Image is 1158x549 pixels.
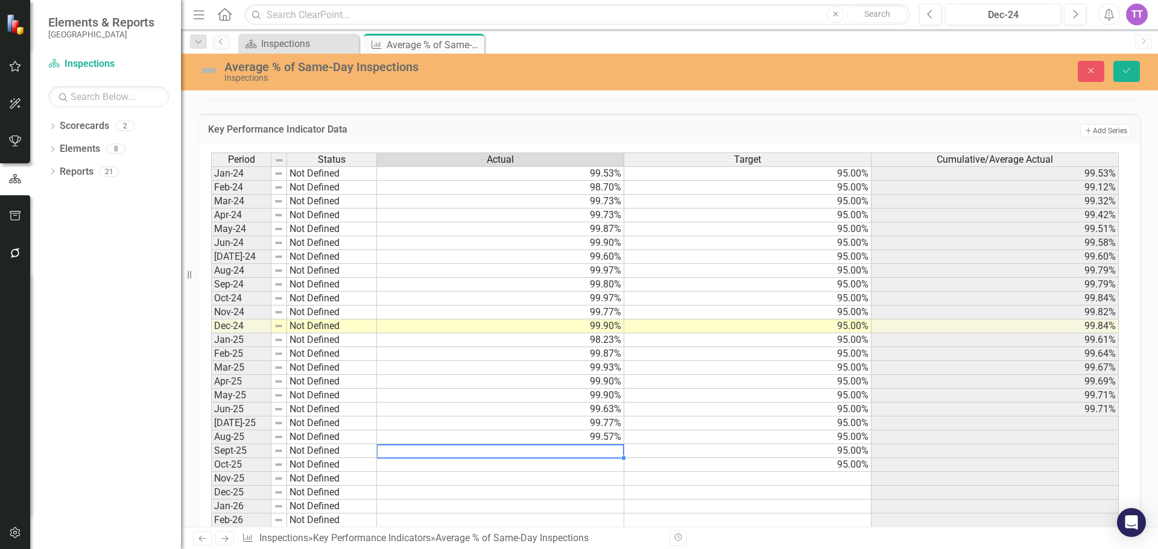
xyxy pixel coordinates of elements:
[872,306,1119,319] td: 99.82%
[274,238,283,248] img: 8DAGhfEEPCf229AAAAAElFTkSuQmCC
[377,375,624,389] td: 99.90%
[872,333,1119,347] td: 99.61%
[872,319,1119,333] td: 99.84%
[872,222,1119,236] td: 99.51%
[377,222,624,236] td: 99.87%
[872,181,1119,195] td: 99.12%
[377,209,624,222] td: 99.73%
[318,154,346,165] span: Status
[48,15,154,30] span: Elements & Reports
[48,86,169,107] input: Search Below...
[287,166,377,181] td: Not Defined
[624,333,872,347] td: 95.00%
[287,444,377,458] td: Not Defined
[377,236,624,250] td: 99.90%
[208,124,884,135] h3: Key Performance Indicator Data
[211,264,271,278] td: Aug-24
[211,278,271,292] td: Sep-24
[211,181,271,195] td: Feb-24
[211,361,271,375] td: Mar-25
[274,460,283,469] img: 8DAGhfEEPCf229AAAAAElFTkSuQmCC
[377,250,624,264] td: 99.60%
[377,347,624,361] td: 99.87%
[211,472,271,486] td: Nov-25
[274,155,284,165] img: 8DAGhfEEPCf229AAAAAElFTkSuQmCC
[1117,508,1146,537] div: Open Intercom Messenger
[242,532,660,545] div: » »
[287,486,377,500] td: Not Defined
[224,60,727,74] div: Average % of Same-Day Inspections
[377,278,624,292] td: 99.80%
[274,321,283,331] img: 8DAGhfEEPCf229AAAAAElFTkSuQmCC
[211,430,271,444] td: Aug-25
[224,74,727,83] div: Inspections
[274,210,283,220] img: 8DAGhfEEPCf229AAAAAElFTkSuQmCC
[274,196,283,206] img: 8DAGhfEEPCf229AAAAAElFTkSuQmCC
[48,57,169,71] a: Inspections
[287,472,377,486] td: Not Defined
[274,515,283,525] img: 8DAGhfEEPCf229AAAAAElFTkSuQmCC
[377,195,624,209] td: 99.73%
[211,389,271,403] td: May-25
[115,121,134,131] div: 2
[287,430,377,444] td: Not Defined
[624,347,872,361] td: 95.00%
[864,9,890,19] span: Search
[624,181,872,195] td: 95.00%
[487,154,514,165] span: Actual
[211,209,271,222] td: Apr-24
[734,154,761,165] span: Target
[872,264,1119,278] td: 99.79%
[937,154,1053,165] span: Cumulative/Average Actual
[60,142,100,156] a: Elements
[387,37,481,52] div: Average % of Same-Day Inspections
[211,195,271,209] td: Mar-24
[872,403,1119,416] td: 99.71%
[287,319,377,333] td: Not Defined
[211,222,271,236] td: May-24
[377,166,624,181] td: 99.53%
[287,292,377,306] td: Not Defined
[48,30,154,39] small: [GEOGRAPHIC_DATA]
[211,403,271,416] td: Jun-25
[287,416,377,430] td: Not Defined
[211,444,271,458] td: Sept-25
[624,389,872,403] td: 95.00%
[211,486,271,500] td: Dec-25
[287,250,377,264] td: Not Defined
[274,280,283,289] img: 8DAGhfEEPCf229AAAAAElFTkSuQmCC
[624,250,872,264] td: 95.00%
[624,375,872,389] td: 95.00%
[274,307,283,317] img: 8DAGhfEEPCf229AAAAAElFTkSuQmCC
[274,474,283,483] img: 8DAGhfEEPCf229AAAAAElFTkSuQmCC
[872,389,1119,403] td: 99.71%
[274,432,283,442] img: 8DAGhfEEPCf229AAAAAElFTkSuQmCC
[60,165,93,179] a: Reports
[287,333,377,347] td: Not Defined
[287,347,377,361] td: Not Defined
[872,195,1119,209] td: 99.32%
[287,513,377,527] td: Not Defined
[624,209,872,222] td: 95.00%
[274,418,283,428] img: 8DAGhfEEPCf229AAAAAElFTkSuQmCC
[377,306,624,319] td: 99.77%
[6,14,27,35] img: ClearPoint Strategy
[211,375,271,389] td: Apr-25
[377,389,624,403] td: 99.90%
[274,446,283,456] img: 8DAGhfEEPCf229AAAAAElFTkSuQmCC
[624,236,872,250] td: 95.00%
[872,236,1119,250] td: 99.58%
[244,4,910,25] input: Search ClearPoint...
[624,319,872,333] td: 95.00%
[287,181,377,195] td: Not Defined
[287,195,377,209] td: Not Defined
[274,391,283,400] img: 8DAGhfEEPCf229AAAAAElFTkSuQmCC
[228,154,255,165] span: Period
[274,169,283,178] img: 8DAGhfEEPCf229AAAAAElFTkSuQmCC
[1126,4,1148,25] button: TT
[100,166,119,177] div: 21
[241,36,356,51] a: Inspections
[274,377,283,386] img: 8DAGhfEEPCf229AAAAAElFTkSuQmCC
[949,8,1057,22] div: Dec-24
